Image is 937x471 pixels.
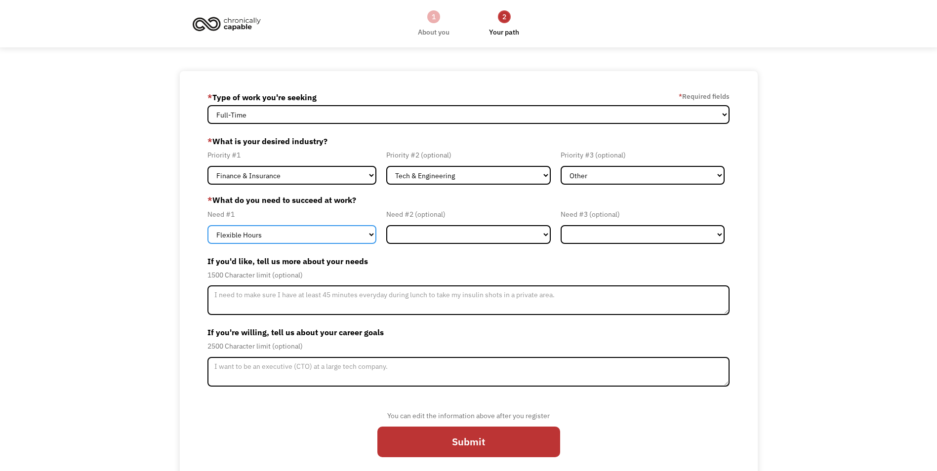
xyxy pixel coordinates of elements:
[207,269,729,281] div: 1500 Character limit (optional)
[207,89,729,467] form: Member-Update-Form-Step2
[418,26,449,38] div: About you
[386,208,550,220] div: Need #2 (optional)
[207,149,376,161] div: Priority #1
[207,208,376,220] div: Need #1
[561,208,725,220] div: Need #3 (optional)
[489,26,519,38] div: Your path
[386,149,550,161] div: Priority #2 (optional)
[207,133,729,149] label: What is your desired industry?
[377,410,560,422] div: You can edit the information above after you register
[207,324,729,340] label: If you're willing, tell us about your career goals
[207,340,729,352] div: 2500 Character limit (optional)
[427,10,440,23] div: 1
[377,427,560,457] input: Submit
[207,89,317,105] label: Type of work you're seeking
[190,13,264,35] img: Chronically Capable logo
[489,9,519,38] a: 2Your path
[207,253,729,269] label: If you'd like, tell us more about your needs
[418,9,449,38] a: 1About you
[679,90,730,102] label: Required fields
[561,149,725,161] div: Priority #3 (optional)
[207,194,729,206] label: What do you need to succeed at work?
[498,10,511,23] div: 2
